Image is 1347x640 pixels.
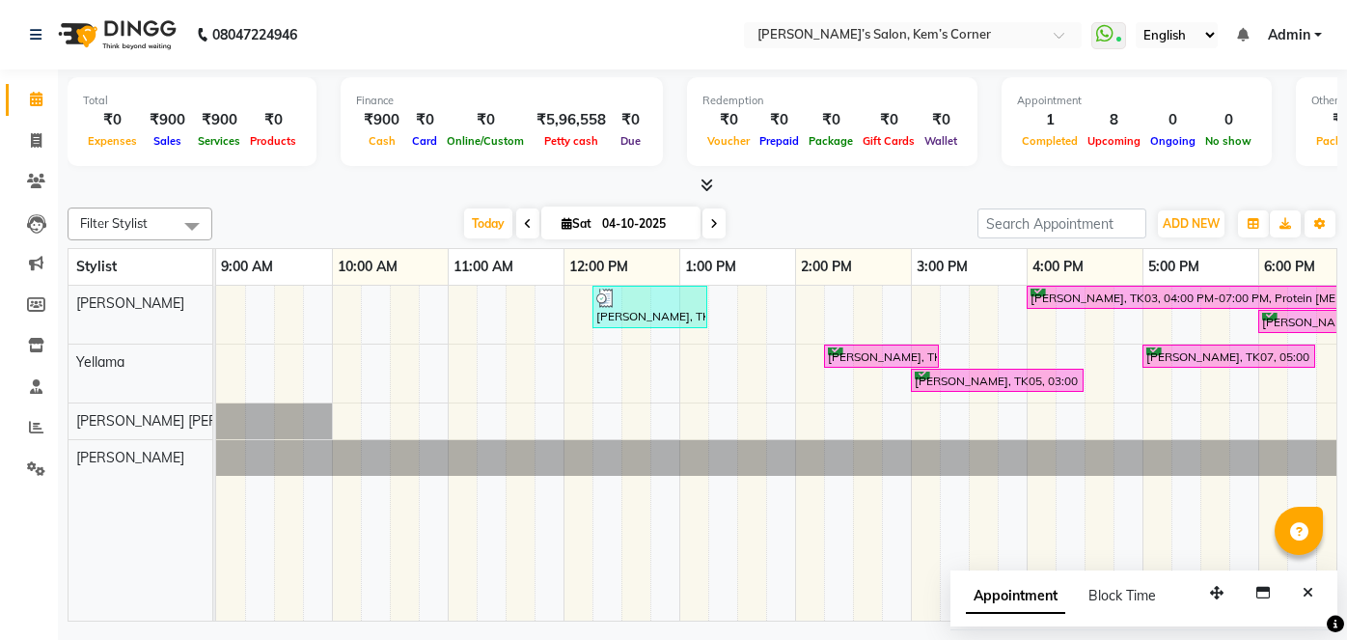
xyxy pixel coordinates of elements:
[702,93,962,109] div: Redemption
[83,93,301,109] div: Total
[76,449,184,466] span: [PERSON_NAME]
[1028,253,1088,281] a: 4:00 PM
[796,253,857,281] a: 2:00 PM
[1143,253,1204,281] a: 5:00 PM
[755,134,804,148] span: Prepaid
[216,253,278,281] a: 9:00 AM
[1200,109,1256,131] div: 0
[442,134,529,148] span: Online/Custom
[858,109,920,131] div: ₹0
[1145,134,1200,148] span: Ongoing
[449,253,518,281] a: 11:00 AM
[407,109,442,131] div: ₹0
[616,134,646,148] span: Due
[356,93,647,109] div: Finance
[193,109,245,131] div: ₹900
[564,253,633,281] a: 12:00 PM
[76,353,124,371] span: Yellama
[858,134,920,148] span: Gift Cards
[83,109,142,131] div: ₹0
[557,216,596,231] span: Sat
[804,109,858,131] div: ₹0
[966,579,1065,614] span: Appointment
[1083,134,1145,148] span: Upcoming
[1017,93,1256,109] div: Appointment
[49,8,181,62] img: logo
[83,134,142,148] span: Expenses
[1083,109,1145,131] div: 8
[529,109,614,131] div: ₹5,96,558
[1200,134,1256,148] span: No show
[912,253,973,281] a: 3:00 PM
[76,294,184,312] span: [PERSON_NAME]
[364,134,400,148] span: Cash
[442,109,529,131] div: ₹0
[920,109,962,131] div: ₹0
[212,8,297,62] b: 08047224946
[76,412,296,430] span: [PERSON_NAME] [PERSON_NAME]
[1266,563,1328,621] iframe: chat widget
[920,134,962,148] span: Wallet
[826,348,937,366] div: [PERSON_NAME], TK08, 02:15 PM-03:15 PM, Hairwash - Below Shoulder
[596,209,693,238] input: 2025-10-04
[1158,210,1224,237] button: ADD NEW
[1163,216,1220,231] span: ADD NEW
[142,109,193,131] div: ₹900
[539,134,603,148] span: Petty cash
[407,134,442,148] span: Card
[614,109,647,131] div: ₹0
[193,134,245,148] span: Services
[680,253,741,281] a: 1:00 PM
[149,134,186,148] span: Sales
[804,134,858,148] span: Package
[1144,348,1313,366] div: [PERSON_NAME], TK07, 05:00 PM-06:30 PM, crown touchup
[755,109,804,131] div: ₹0
[76,258,117,275] span: Stylist
[245,134,301,148] span: Products
[464,209,512,238] span: Today
[702,134,755,148] span: Voucher
[245,109,301,131] div: ₹0
[356,109,407,131] div: ₹900
[1268,25,1310,45] span: Admin
[1145,109,1200,131] div: 0
[333,253,402,281] a: 10:00 AM
[1088,587,1156,604] span: Block Time
[702,109,755,131] div: ₹0
[594,289,705,325] div: [PERSON_NAME], TK01, 12:15 PM-01:15 PM, Hairwash with blowdry - Waist Length
[913,372,1082,390] div: [PERSON_NAME], TK05, 03:00 PM-04:30 PM, touchup
[977,209,1146,238] input: Search Appointment
[1017,134,1083,148] span: Completed
[80,215,148,231] span: Filter Stylist
[1259,253,1320,281] a: 6:00 PM
[1017,109,1083,131] div: 1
